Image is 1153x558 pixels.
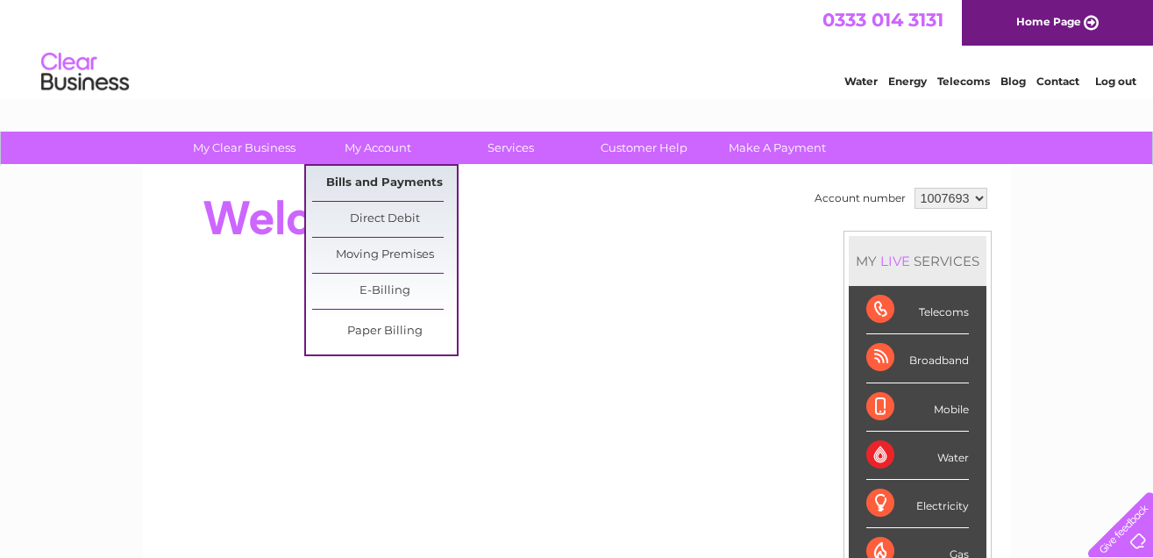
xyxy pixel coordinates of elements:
a: Bills and Payments [312,166,457,201]
a: Log out [1095,75,1136,88]
div: Clear Business is a trading name of Verastar Limited (registered in [GEOGRAPHIC_DATA] No. 3667643... [163,10,992,85]
a: My Account [305,132,450,164]
div: Water [866,432,969,480]
a: E-Billing [312,274,457,309]
a: Moving Premises [312,238,457,273]
a: My Clear Business [172,132,317,164]
a: Services [438,132,583,164]
a: Paper Billing [312,314,457,349]
a: Contact [1036,75,1079,88]
div: MY SERVICES [849,236,986,286]
a: Energy [888,75,927,88]
div: LIVE [877,253,914,269]
a: Water [844,75,878,88]
a: Blog [1000,75,1026,88]
img: logo.png [40,46,130,99]
a: Telecoms [937,75,990,88]
div: Broadband [866,334,969,383]
div: Electricity [866,480,969,528]
div: Mobile [866,383,969,432]
td: Account number [810,183,910,213]
a: Customer Help [572,132,716,164]
div: Telecoms [866,286,969,334]
a: Direct Debit [312,202,457,237]
a: 0333 014 3131 [822,9,943,31]
a: Make A Payment [705,132,850,164]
